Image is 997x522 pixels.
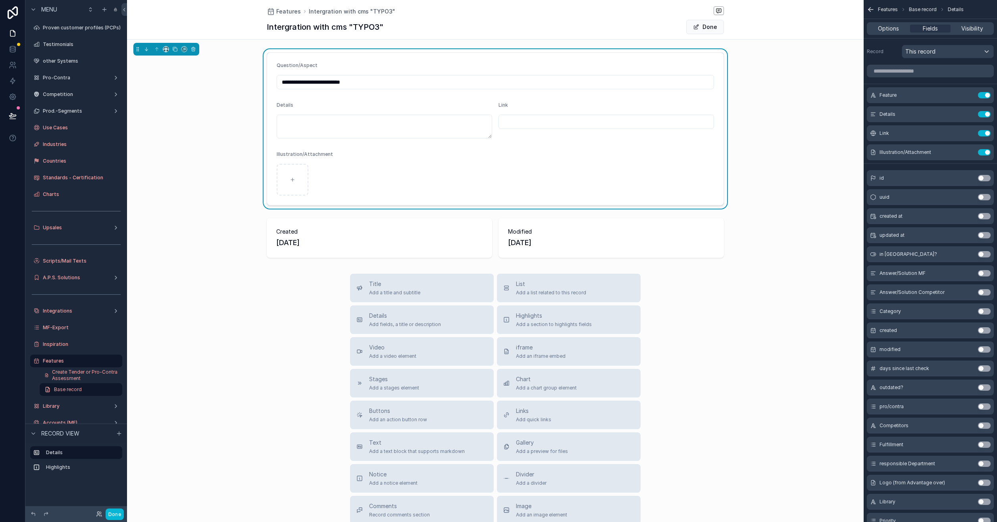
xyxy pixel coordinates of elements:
[880,365,929,372] span: days since last check
[30,355,122,367] a: Features
[369,385,419,391] span: Add a stages element
[497,337,641,366] button: iframeAdd an iframe embed
[516,280,586,288] span: List
[43,58,121,64] label: other Systems
[40,369,122,382] a: Create Tender or Pro-Contra Assessment
[43,420,110,426] label: Accounts (MF)
[350,369,494,397] button: StagesAdd a stages element
[880,175,884,181] span: id
[880,461,935,467] span: responsible Department
[43,91,110,98] label: Competition
[497,401,641,429] button: LinksAdd quick links
[880,251,937,257] span: in [GEOGRAPHIC_DATA]?
[516,290,586,296] span: Add a list related to this record
[30,305,122,317] a: Integrations
[369,353,416,359] span: Add a video element
[880,149,931,155] span: Illustration/Attachment
[498,102,508,108] span: Link
[43,341,121,347] label: Inspiration
[30,416,122,429] a: Accounts (MF)
[43,41,121,48] label: Testimonials
[276,8,301,15] span: Features
[267,8,301,15] a: Features
[30,271,122,284] a: A.P.S. Solutions
[30,221,122,234] a: Upsales
[516,353,566,359] span: Add an iframe embed
[880,327,897,334] span: created
[30,138,122,151] a: Industries
[30,255,122,267] a: Scripts/Mail Texts
[369,512,430,518] span: Record comments section
[43,191,121,198] label: Charts
[277,151,333,157] span: Illustration/Attachment
[43,324,121,331] label: MF-Export
[43,75,110,81] label: Pro-Contra
[497,432,641,461] button: GalleryAdd a preview for files
[516,312,592,320] span: Highlights
[350,432,494,461] button: TextAdd a text block that supports markdown
[516,439,568,447] span: Gallery
[516,321,592,328] span: Add a section to highlights fields
[880,403,904,410] span: pro/contra
[41,6,57,13] span: Menu
[43,358,117,364] label: Features
[880,232,905,238] span: updated at
[43,403,110,409] label: Library
[350,337,494,366] button: VideoAdd a video element
[369,416,427,423] span: Add an action button row
[369,290,420,296] span: Add a title and subtitle
[880,111,895,117] span: Details
[497,369,641,397] button: ChartAdd a chart group element
[369,502,430,510] span: Comments
[30,71,122,84] a: Pro-Contra
[309,8,395,15] a: Intergration with cms "TYPO3"
[880,130,889,136] span: Link
[369,375,419,383] span: Stages
[25,443,127,482] div: scrollable content
[516,344,566,351] span: iframe
[350,274,494,302] button: TitleAdd a title and subtitle
[350,401,494,429] button: ButtonsAdd an action button row
[516,470,547,478] span: Divider
[497,274,641,302] button: ListAdd a list related to this record
[369,312,441,320] span: Details
[516,512,567,518] span: Add an image element
[267,21,383,33] h1: Intergration with cms "TYPO3"
[369,448,465,455] span: Add a text block that supports markdown
[43,175,121,181] label: Standards - Certification
[30,400,122,413] a: Library
[106,509,124,520] button: Done
[880,441,903,448] span: Fulfillment
[43,25,121,31] label: Proven customer profiles (PCPs)
[43,225,110,231] label: Upsales
[54,386,82,393] span: Base record
[43,274,110,281] label: A.P.S. Solutions
[880,194,889,200] span: uuid
[369,439,465,447] span: Text
[880,92,897,98] span: Feature
[43,258,121,264] label: Scripts/Mail Texts
[30,105,122,117] a: Prod.-Segments
[43,158,121,164] label: Countries
[46,449,116,456] label: Details
[516,416,551,423] span: Add quick links
[880,499,895,505] span: Library
[880,346,901,353] span: modified
[961,25,983,33] span: Visibility
[43,108,110,114] label: Prod.-Segments
[923,25,938,33] span: Fields
[30,321,122,334] a: MF-Export
[880,480,945,486] span: Logo (from Advantage over)
[350,305,494,334] button: DetailsAdd fields, a title or description
[369,407,427,415] span: Buttons
[905,48,935,56] span: This record
[880,289,945,296] span: Answer/Solution Competitor
[30,338,122,351] a: Inspiration
[516,502,567,510] span: Image
[350,464,494,493] button: NoticeAdd a notice element
[369,470,418,478] span: Notice
[30,88,122,101] a: Competition
[909,6,937,13] span: Base record
[878,25,899,33] span: Options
